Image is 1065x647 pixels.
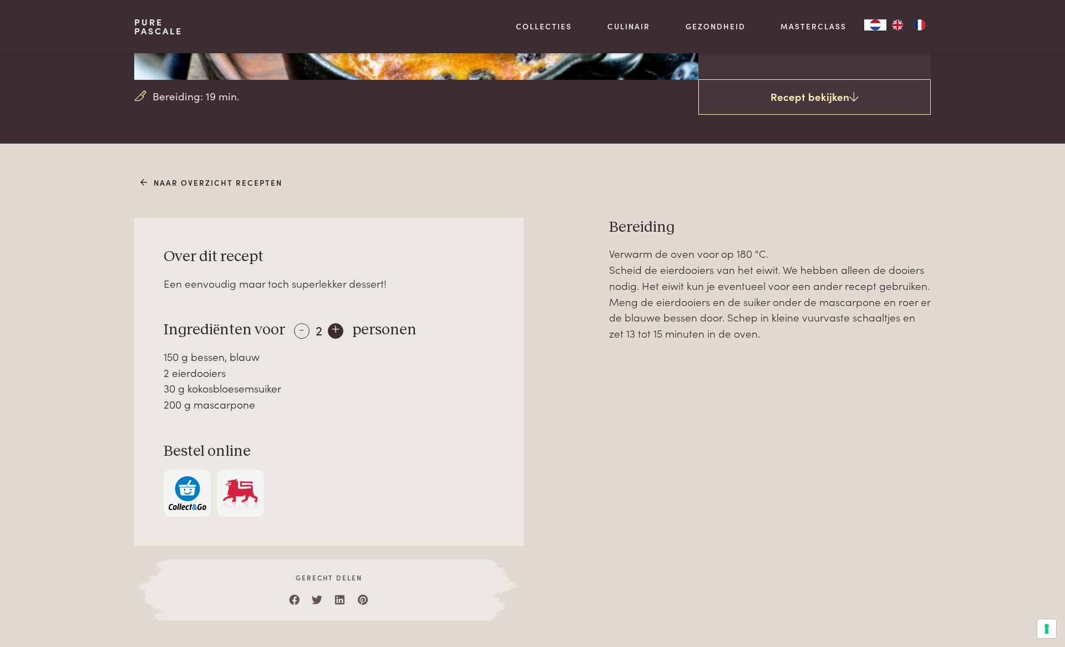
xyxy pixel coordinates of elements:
[607,21,650,32] a: Culinair
[328,323,343,339] div: +
[316,320,322,339] span: 2
[780,21,846,32] a: Masterclass
[164,247,494,267] h3: Over dit recept
[352,322,417,338] span: personen
[698,79,931,115] a: Recept bekijken
[886,19,931,30] ul: Language list
[164,442,494,461] h3: Bestel online
[294,323,310,339] div: -
[609,246,931,341] p: Verwarm de oven voor op 180 °C. Scheid de eierdooiers van het eiwit. We hebben alleen de dooiers ...
[686,21,745,32] a: Gezondheid
[864,19,931,30] aside: Language selected: Nederlands
[221,476,259,510] img: Delhaize
[164,322,285,338] span: Ingrediënten voor
[134,18,182,35] a: PurePascale
[886,19,909,30] a: EN
[164,276,494,292] div: Een eenvoudig maar toch superlekker dessert!
[169,476,206,510] img: c308188babc36a3a401bcb5cb7e020f4d5ab42f7cacd8327e500463a43eeb86c.svg
[169,573,489,583] span: Gerecht delen
[164,396,494,412] div: 200 g mascarpone
[516,21,572,32] a: Collecties
[864,19,886,30] a: NL
[140,177,283,189] a: Naar overzicht recepten
[164,380,494,396] div: 30 g kokosbloesemsuiker
[153,88,240,104] span: Bereiding: 19 min.
[909,19,931,30] a: FR
[609,218,931,237] h3: Bereiding
[164,365,494,381] div: 2 eierdooiers
[1037,619,1056,638] button: Uw voorkeuren voor toestemming voor trackingtechnologieën
[864,19,886,30] div: Language
[164,349,494,365] div: 150 g bessen, blauw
